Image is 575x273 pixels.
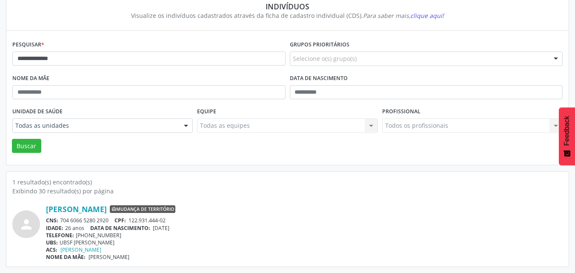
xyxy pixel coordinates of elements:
div: 704 6066 5280 2920 [46,217,563,224]
label: Pesquisar [12,38,44,52]
div: [PHONE_NUMBER] [46,232,563,239]
span: CNS: [46,217,58,224]
label: Equipe [197,105,216,118]
a: [PERSON_NAME] [46,204,107,214]
span: CPF: [114,217,126,224]
button: Buscar [12,139,41,153]
span: [DATE] [153,224,169,232]
label: Data de nascimento [290,72,348,85]
span: Mudança de território [110,205,175,213]
div: Exibindo 30 resultado(s) por página [12,187,563,195]
div: 26 anos [46,224,563,232]
label: Grupos prioritários [290,38,349,52]
i: person [19,217,34,232]
button: Feedback - Mostrar pesquisa [559,107,575,165]
div: Indivíduos [18,2,557,11]
span: ACS: [46,246,57,253]
div: 1 resultado(s) encontrado(s) [12,178,563,187]
span: TELEFONE: [46,232,74,239]
i: Para saber mais, [363,11,444,20]
span: Feedback [563,116,571,146]
span: NOME DA MÃE: [46,253,86,261]
span: [PERSON_NAME] [89,253,129,261]
span: IDADE: [46,224,63,232]
div: UBSF [PERSON_NAME] [46,239,563,246]
label: Profissional [382,105,421,118]
span: clique aqui! [410,11,444,20]
div: Visualize os indivíduos cadastrados através da ficha de cadastro individual (CDS). [18,11,557,20]
label: Unidade de saúde [12,105,63,118]
span: Todas as unidades [15,121,175,130]
span: 122.931.444-02 [129,217,166,224]
span: Selecione o(s) grupo(s) [293,54,357,63]
span: DATA DE NASCIMENTO: [90,224,150,232]
label: Nome da mãe [12,72,49,85]
a: [PERSON_NAME] [60,246,101,253]
span: UBS: [46,239,58,246]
